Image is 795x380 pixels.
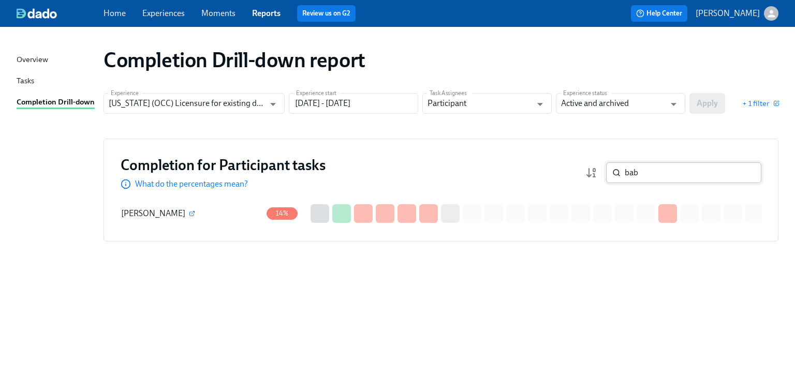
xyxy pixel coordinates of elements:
span: 14% [270,209,295,217]
button: Open [532,96,548,112]
a: Moments [201,8,235,18]
a: Home [104,8,126,18]
button: Open [265,96,281,112]
p: What do the percentages mean? [135,178,248,190]
p: [PERSON_NAME] [696,8,760,19]
span: Help Center [636,8,682,19]
h1: Completion Drill-down report [104,48,365,72]
button: Open [666,96,682,112]
a: Reports [252,8,281,18]
a: Tasks [17,75,95,88]
button: Review us on G2 [297,5,356,22]
a: Experiences [142,8,185,18]
input: Search by name [625,162,761,183]
img: dado [17,8,57,19]
button: Help Center [631,5,687,22]
h3: Completion for Participant tasks [121,156,326,174]
a: Overview [17,54,95,67]
a: Review us on G2 [302,8,350,19]
span: [PERSON_NAME] [121,208,185,218]
a: dado [17,8,104,19]
button: + 1 filter [742,98,778,109]
button: [PERSON_NAME] [696,6,778,21]
div: Tasks [17,75,34,88]
a: Completion Drill-down [17,96,95,109]
div: Overview [17,54,48,67]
